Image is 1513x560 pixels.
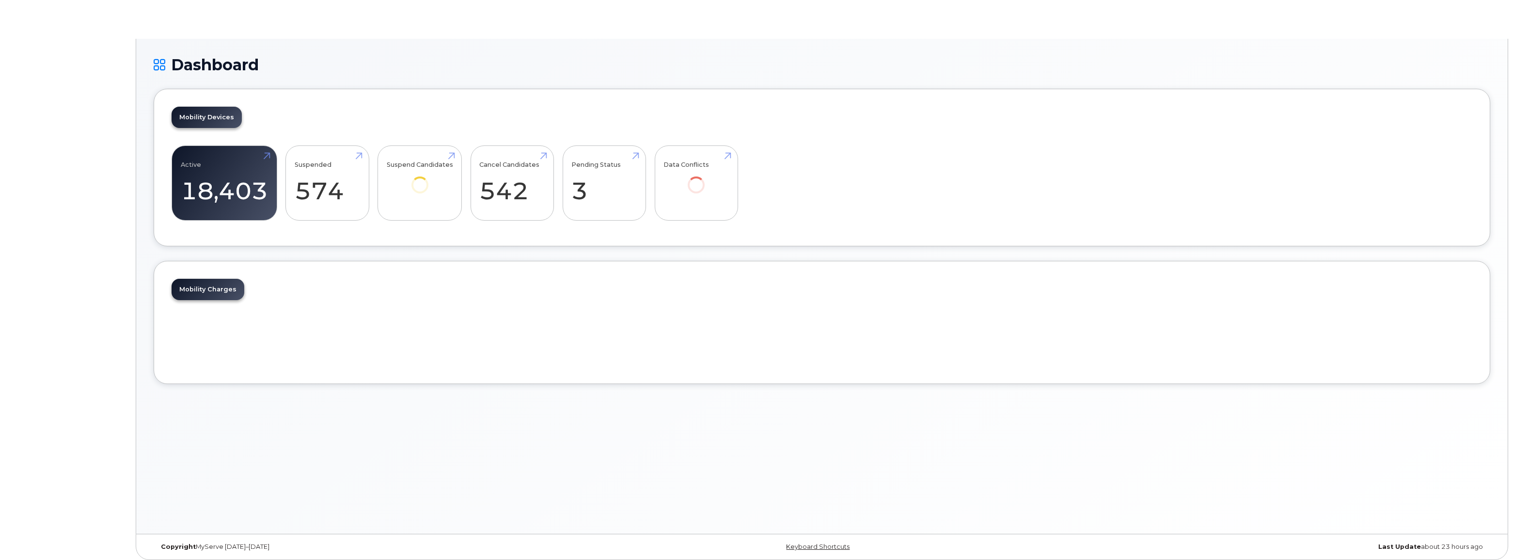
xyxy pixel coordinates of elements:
h1: Dashboard [154,56,1490,73]
div: MyServe [DATE]–[DATE] [154,543,599,551]
a: Cancel Candidates 542 [479,151,545,215]
strong: Last Update [1378,543,1421,550]
a: Suspended 574 [295,151,360,215]
strong: Copyright [161,543,196,550]
a: Pending Status 3 [571,151,637,215]
a: Mobility Devices [172,107,242,128]
a: Active 18,403 [181,151,268,215]
a: Suspend Candidates [387,151,453,207]
a: Keyboard Shortcuts [786,543,850,550]
a: Mobility Charges [172,279,244,300]
a: Data Conflicts [663,151,729,207]
div: about 23 hours ago [1045,543,1490,551]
